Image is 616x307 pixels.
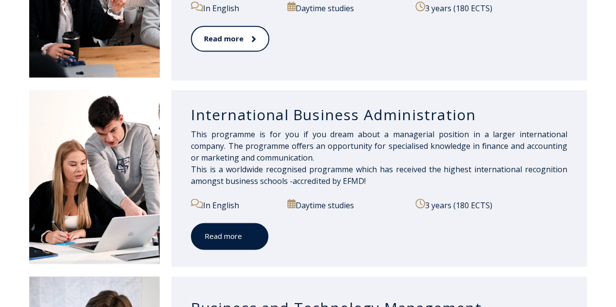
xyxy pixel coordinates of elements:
[191,223,268,250] a: Read more
[287,199,408,211] p: Daytime studies
[191,1,279,14] p: In English
[191,26,269,52] a: Read more
[191,106,567,124] h3: International Business Administration
[287,1,408,14] p: Daytime studies
[415,199,567,211] p: 3 years (180 ECTS)
[29,90,160,264] img: International Business Administration
[415,1,567,14] p: 3 years (180 ECTS)
[191,129,567,186] span: This programme is for you if you dream about a managerial position in a larger international comp...
[191,199,279,211] p: In English
[293,176,364,186] a: accredited by EFMD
